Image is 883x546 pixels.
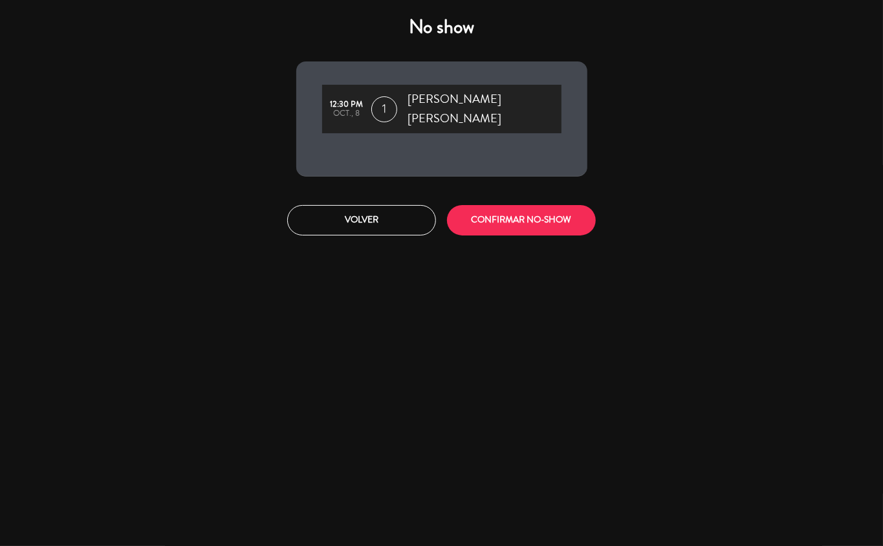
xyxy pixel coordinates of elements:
[329,109,365,118] div: oct., 8
[371,96,397,122] span: 1
[329,100,365,109] div: 12:30 PM
[447,205,596,235] button: CONFIRMAR NO-SHOW
[408,90,561,128] span: [PERSON_NAME] [PERSON_NAME]
[287,205,436,235] button: Volver
[296,16,587,39] h4: No show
